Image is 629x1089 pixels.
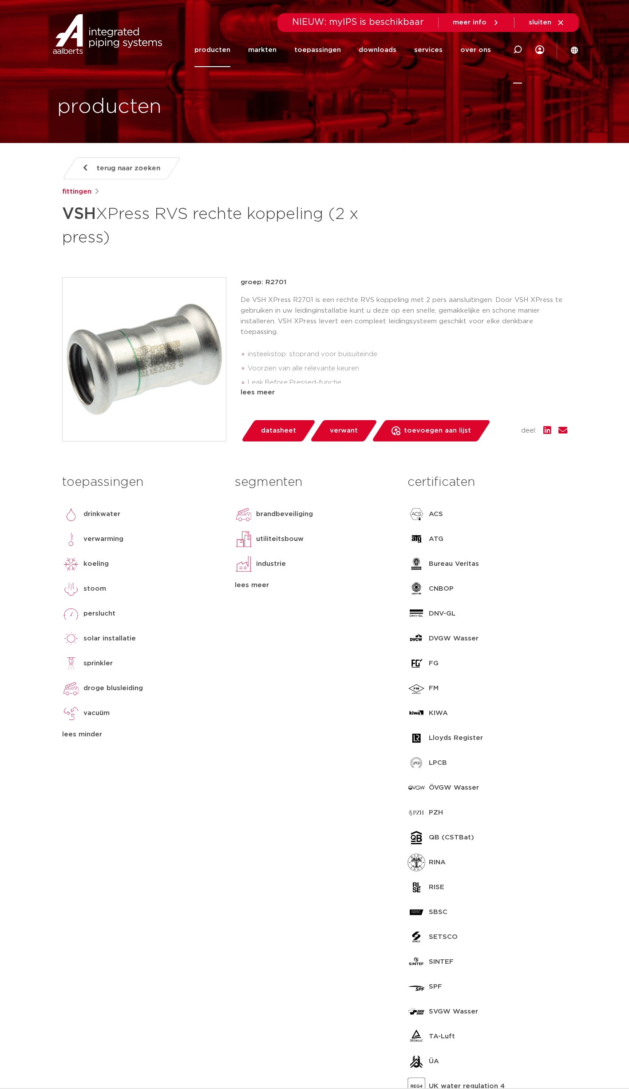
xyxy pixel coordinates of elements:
[407,655,425,672] img: FG
[429,982,442,992] p: SPF
[429,1056,439,1067] p: ÜA
[407,505,425,523] img: ACS
[256,509,313,520] p: brandbeveiliging
[407,928,425,946] img: SETSCO
[429,559,479,569] p: Bureau Veritas
[62,157,181,179] a: terug naar zoeken
[241,295,567,338] p: De VSH XPress R2701 is een rechte RVS koppeling met 2 pers aansluitingen. Door VSH XPress te gebr...
[241,420,316,441] a: datasheet
[62,580,80,598] img: stoom
[407,530,425,548] img: ATG
[429,608,455,619] p: DNV-GL
[83,658,113,669] p: sprinkler
[62,201,396,249] h1: XPress RVS rechte koppeling (2 x press)
[429,534,443,544] p: ATG
[429,658,439,669] p: FG
[429,584,454,594] p: CNBOP
[292,18,424,27] span: NIEUW: myIPS is beschikbaar
[62,187,91,197] a: fittingen
[407,555,425,573] img: Bureau Veritas
[429,857,446,868] p: RINA
[414,33,443,67] a: services
[407,953,425,971] img: SINTEF
[407,754,425,772] img: LPCB
[62,505,80,523] img: drinkwater
[235,580,394,591] div: lees meer
[62,555,80,573] img: koeling
[83,509,120,520] p: drinkwater
[83,708,110,719] p: vacuüm
[97,161,160,175] span: terug naar zoeken
[62,206,96,222] strong: VSH
[453,19,500,27] a: meer info
[407,1028,425,1045] img: TA-Luft
[294,33,341,67] a: toepassingen
[407,804,425,822] img: PZH
[407,704,425,722] img: KIWA
[62,680,80,697] img: droge blusleiding
[407,854,425,871] img: RINA
[429,509,443,520] p: ACS
[62,473,222,491] h3: toepassingen
[248,33,277,67] a: markten
[62,630,80,648] img: solar installatie
[429,957,454,967] p: SINTEF
[235,505,253,523] img: brandbeveiliging
[521,425,536,436] span: deel:
[83,534,123,544] p: verwarming
[194,33,230,67] a: producten
[63,278,226,441] img: Product Image for VSH XPress RVS rechte koppeling (2 x press)
[235,530,253,548] img: utiliteitsbouw
[235,555,253,573] img: industrie
[407,903,425,921] img: SBSC
[194,33,491,67] nav: Menu
[309,420,378,441] a: verwant
[62,605,80,623] img: perslucht
[429,882,444,893] p: RISE
[62,530,80,548] img: verwarming
[83,633,136,644] p: solar installatie
[429,783,479,793] p: ÖVGW Wasser
[460,33,491,67] a: over ons
[359,33,396,67] a: downloads
[429,633,479,644] p: DVGW Wasser
[83,559,109,569] p: koeling
[407,680,425,697] img: FM
[407,1003,425,1021] img: SVGW Wasser
[261,424,296,438] span: datasheet
[407,605,425,623] img: DNV-GL
[407,779,425,797] img: ÖVGW Wasser
[62,704,80,722] img: vacuüm
[429,807,443,818] p: PZH
[404,424,471,438] span: toevoegen aan lijst
[407,1053,425,1070] img: ÜA
[407,630,425,648] img: DVGW Wasser
[248,347,567,362] li: insteekstop: stoprand voor buisuiteinde
[429,1006,478,1017] p: SVGW Wasser
[429,733,483,743] p: Lloyds Register
[407,878,425,896] img: RISE
[241,387,567,398] div: lees meer
[429,832,474,843] p: QB (CSTBat)
[535,40,544,60] div: my IPS
[62,655,80,672] img: sprinkler
[241,277,567,288] p: groep: R2701
[248,362,567,376] li: Voorzien van alle relevante keuren
[83,608,115,619] p: perslucht
[235,473,394,491] h3: segmenten
[429,1031,455,1042] p: TA-Luft
[83,584,106,594] p: stoom
[407,580,425,598] img: CNBOP
[256,534,304,544] p: utiliteitsbouw
[407,829,425,847] img: QB (CSTBat)
[429,907,447,918] p: SBSC
[407,978,425,996] img: SPF
[248,376,567,390] li: Leak Before Pressed-functie
[62,729,222,740] div: lees minder
[529,19,551,26] span: sluiten
[83,683,143,694] p: droge blusleiding
[256,559,286,569] p: industrie
[429,708,448,719] p: KIWA
[429,758,447,768] p: LPCB
[429,932,458,942] p: SETSCO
